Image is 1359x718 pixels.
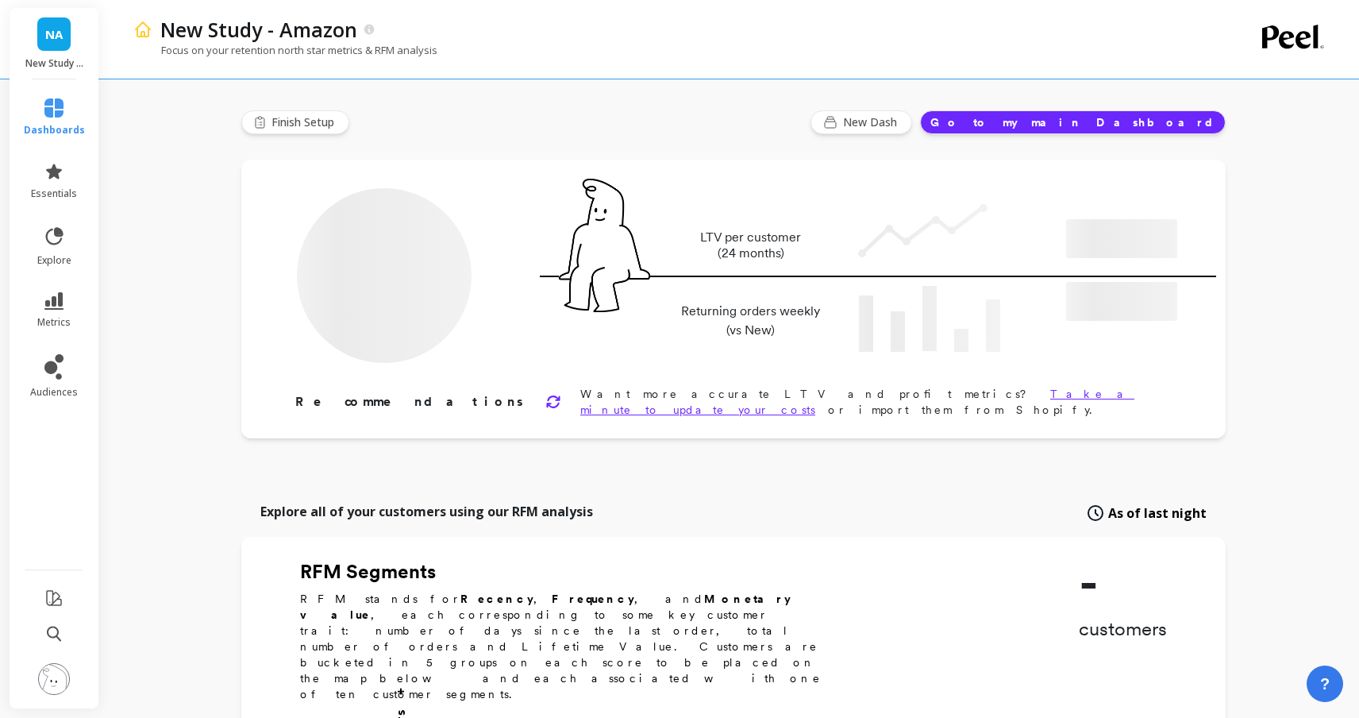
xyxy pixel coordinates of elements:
[460,593,533,605] b: Recency
[1320,673,1330,695] span: ?
[810,110,912,134] button: New Dash
[30,386,78,399] span: audiences
[300,591,840,702] p: RFM stands for , , and , each corresponding to some key customer trait: number of days since the ...
[559,179,650,312] img: pal seatted on line
[552,593,634,605] b: Frequency
[24,124,85,137] span: dashboards
[676,230,825,261] p: LTV per customer (24 months)
[1079,559,1167,607] p: -
[260,502,593,521] p: Explore all of your customers using our RFM analysis
[37,316,71,329] span: metrics
[241,110,349,134] button: Finish Setup
[160,16,357,43] p: New Study - Amazon
[676,302,825,340] p: Returning orders weekly (vs New)
[271,114,339,130] span: Finish Setup
[25,57,83,70] p: New Study - Amazon
[38,663,70,695] img: profile picture
[1079,616,1167,642] p: customers
[133,20,152,39] img: header icon
[31,187,77,200] span: essentials
[580,386,1175,418] p: Want more accurate LTV and profit metrics? or import them from Shopify.
[920,110,1226,134] button: Go to my main Dashboard
[1108,504,1207,523] span: As of last night
[133,43,437,57] p: Focus on your retention north star metrics & RFM analysis
[843,114,902,130] span: New Dash
[1307,666,1343,702] button: ?
[295,392,526,411] p: Recommendations
[300,559,840,585] h2: RFM Segments
[45,25,63,44] span: NA
[37,254,71,267] span: explore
